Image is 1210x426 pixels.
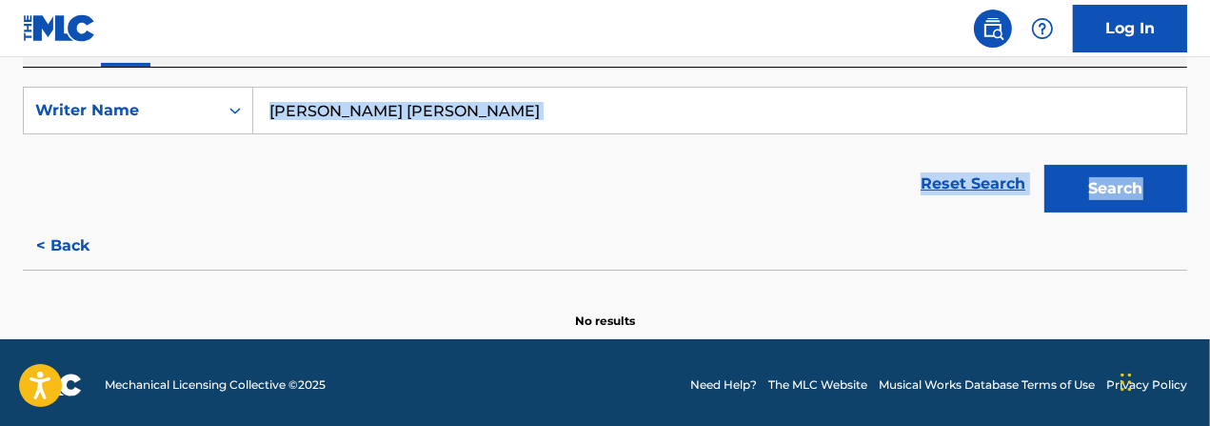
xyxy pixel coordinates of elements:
[23,87,1187,222] form: Search Form
[911,163,1035,205] a: Reset Search
[690,376,757,394] a: Need Help?
[23,14,96,42] img: MLC Logo
[768,376,867,394] a: The MLC Website
[879,376,1095,394] a: Musical Works Database Terms of Use
[1023,10,1061,48] div: Help
[1106,376,1187,394] a: Privacy Policy
[982,17,1004,40] img: search
[1115,335,1210,426] iframe: Chat Widget
[1121,354,1132,411] div: Drag
[1044,165,1187,213] button: Search
[35,99,207,122] div: Writer Name
[23,222,137,270] button: < Back
[105,376,326,394] span: Mechanical Licensing Collective © 2025
[575,290,635,330] p: No results
[974,10,1012,48] a: Public Search
[1073,5,1187,52] a: Log In
[1031,17,1054,40] img: help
